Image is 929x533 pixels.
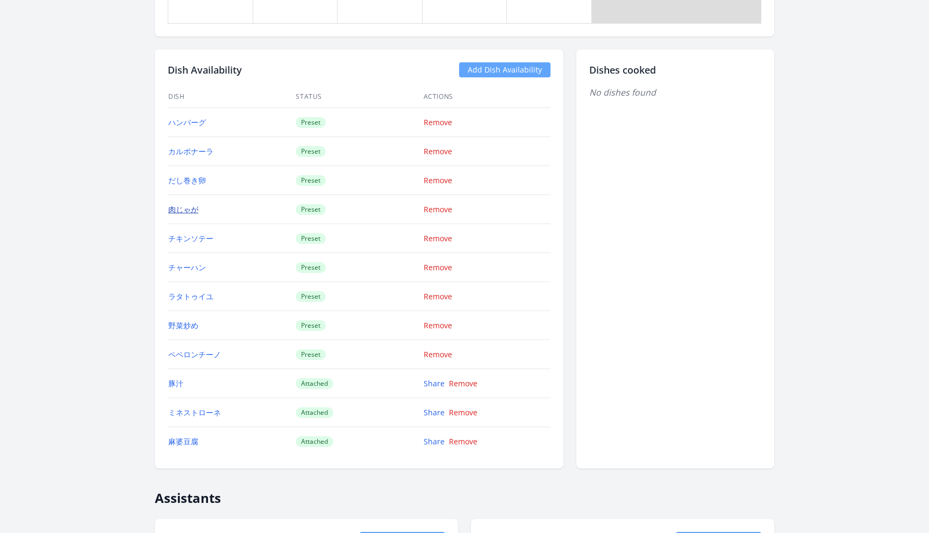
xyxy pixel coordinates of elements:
a: Remove [424,320,452,330]
a: だし巻き卵 [168,175,206,185]
p: No dishes found [589,86,761,99]
span: Preset [296,320,326,331]
span: Preset [296,117,326,128]
a: Remove [424,204,452,214]
a: Remove [424,146,452,156]
span: Attached [296,407,333,418]
a: Remove [449,378,477,388]
a: Remove [424,117,452,127]
span: Preset [296,349,326,360]
a: Remove [424,291,452,301]
a: Remove [424,262,452,272]
a: ハンバーグ [168,117,206,127]
h2: Assistants [155,481,774,506]
a: 野菜炒め [168,320,198,330]
a: Share [424,407,445,417]
a: カルボナーラ [168,146,213,156]
a: Share [424,436,445,446]
h2: Dish Availability [168,62,242,77]
span: Preset [296,291,326,302]
span: Preset [296,233,326,244]
a: ペペロンチーノ [168,349,221,359]
a: Remove [449,407,477,417]
a: チキンソテー [168,233,213,243]
a: 豚汁 [168,378,183,388]
a: ミネストローネ [168,407,221,417]
span: Attached [296,436,333,447]
a: Remove [424,349,452,359]
span: Preset [296,204,326,215]
span: Preset [296,175,326,186]
a: 麻婆豆腐 [168,436,198,446]
span: Preset [296,146,326,157]
th: Actions [423,86,551,108]
a: Share [424,378,445,388]
a: 肉じゃが [168,204,198,214]
a: Remove [449,436,477,446]
a: Remove [424,175,452,185]
a: Add Dish Availability [459,62,551,77]
th: Status [295,86,423,108]
a: チャーハン [168,262,206,272]
span: Attached [296,378,333,389]
a: Remove [424,233,452,243]
th: Dish [168,86,295,108]
a: ラタトゥイユ [168,291,213,301]
span: Preset [296,262,326,273]
h2: Dishes cooked [589,62,761,77]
